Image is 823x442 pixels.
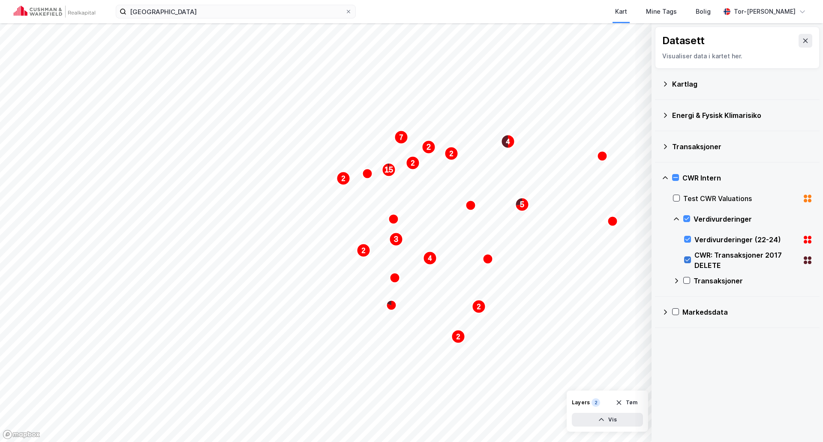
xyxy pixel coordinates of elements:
text: 3 [394,235,398,244]
div: Kartlag [672,79,813,89]
button: Vis [572,413,643,427]
div: Map marker [501,135,515,148]
div: Map marker [445,147,458,160]
button: Tøm [610,396,643,409]
div: Markedsdata [682,307,813,317]
div: Transaksjoner [672,141,813,152]
text: 2 [477,303,481,310]
div: Bolig [696,6,711,17]
div: Map marker [386,300,396,310]
div: Transaksjoner [694,276,813,286]
text: 2 [427,143,431,151]
text: 7 [399,134,403,141]
a: Mapbox homepage [3,430,40,439]
div: Map marker [406,156,420,170]
div: Map marker [472,300,486,313]
div: Datasett [662,34,705,48]
div: Map marker [422,140,436,154]
div: Map marker [390,273,400,283]
div: Map marker [362,168,372,179]
text: 5 [520,200,524,209]
div: Map marker [357,244,370,257]
text: 2 [411,159,415,167]
div: Kontrollprogram for chat [780,401,823,442]
text: 4 [428,255,432,262]
div: Kart [615,6,627,17]
text: 2 [342,175,345,182]
div: Mine Tags [646,6,677,17]
div: Test CWR Valuations [683,193,799,204]
div: Map marker [515,198,529,211]
text: 2 [362,247,366,254]
div: Tor-[PERSON_NAME] [734,6,796,17]
input: Søk på adresse, matrikkel, gårdeiere, leietakere eller personer [126,5,345,18]
div: Map marker [389,232,403,246]
text: 2 [450,150,454,157]
div: Energi & Fysisk Klimarisiko [672,110,813,120]
div: Visualiser data i kartet her. [662,51,812,61]
div: Map marker [607,216,618,226]
text: 15 [384,165,393,174]
div: 2 [592,398,600,407]
img: cushman-wakefield-realkapital-logo.202ea83816669bd177139c58696a8fa1.svg [14,6,95,18]
iframe: Chat Widget [780,401,823,442]
div: Verdivurderinger (22-24) [694,235,799,245]
div: Map marker [382,163,396,177]
div: Map marker [394,130,408,144]
div: Map marker [423,251,437,265]
div: Map marker [483,254,493,264]
div: Map marker [388,214,399,224]
div: CWR Intern [682,173,813,183]
div: CWR: Transaksjoner 2017 DELETE [694,250,799,271]
text: 2 [457,333,460,340]
div: Map marker [597,151,607,161]
div: Map marker [336,171,350,185]
text: 4 [506,138,510,145]
div: Map marker [451,330,465,343]
div: Map marker [466,200,476,210]
div: Layers [572,399,590,406]
div: Verdivurderinger [694,214,813,224]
